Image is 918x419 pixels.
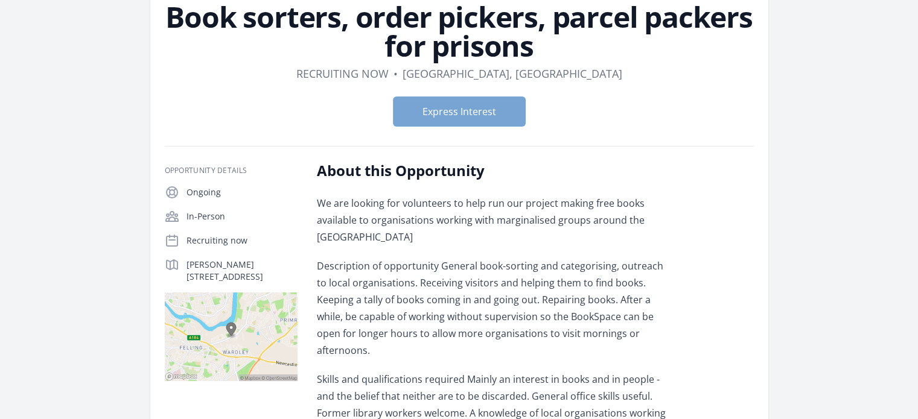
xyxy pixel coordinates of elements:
[403,65,622,82] dd: [GEOGRAPHIC_DATA], [GEOGRAPHIC_DATA]
[317,161,670,180] h2: About this Opportunity
[165,292,298,381] img: Map
[394,65,398,82] div: •
[296,65,389,82] dd: Recruiting now
[186,210,298,222] p: In-Person
[165,2,754,60] h1: Book sorters, order pickers, parcel packers for prisons
[317,195,670,245] p: We are looking for volunteers to help run our project making free books available to organisation...
[317,257,670,359] p: Description of opportunity General book-sorting and categorising, outreach to local organisations...
[186,186,298,198] p: Ongoing
[393,96,526,127] button: Express Interest
[186,235,298,247] p: Recruiting now
[186,259,298,283] p: [PERSON_NAME][STREET_ADDRESS]
[165,166,298,175] h3: Opportunity Details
